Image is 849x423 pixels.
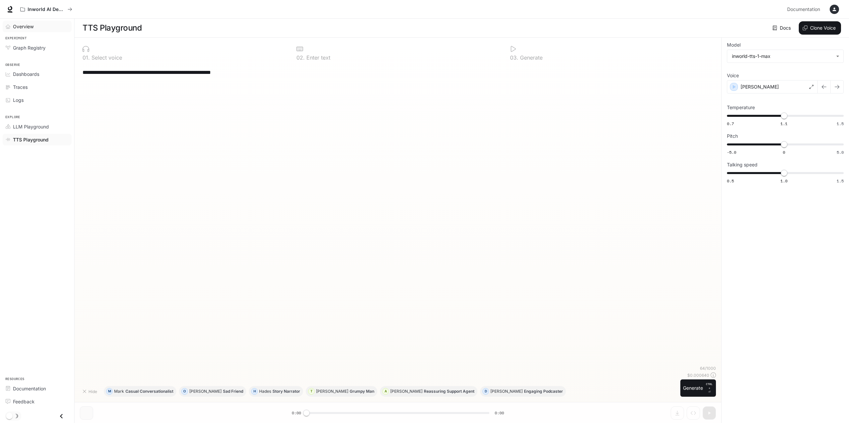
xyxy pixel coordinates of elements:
a: Graph Registry [3,42,72,54]
button: T[PERSON_NAME]Grumpy Man [306,386,377,397]
div: D [483,386,489,397]
span: 1.5 [837,121,844,126]
a: Traces [3,81,72,93]
div: T [308,386,314,397]
div: inworld-tts-1-max [727,50,843,63]
p: Select voice [90,55,122,60]
button: Close drawer [54,409,69,423]
p: $ 0.000640 [687,372,709,378]
div: M [106,386,112,397]
span: 1.1 [780,121,787,126]
button: O[PERSON_NAME]Sad Friend [179,386,246,397]
p: Engaging Podcaster [524,389,563,393]
span: 1.0 [780,178,787,184]
p: ⏎ [706,382,713,394]
h1: TTS Playground [83,21,142,35]
p: Temperature [727,105,755,110]
button: GenerateCTRL +⏎ [680,379,716,397]
p: Talking speed [727,162,758,167]
a: Documentation [784,3,825,16]
p: Mark [114,389,124,393]
span: Documentation [13,385,46,392]
p: Story Narrator [272,389,300,393]
p: Reassuring Support Agent [424,389,474,393]
p: Inworld AI Demos [28,7,65,12]
button: MMarkCasual Conversationalist [104,386,176,397]
a: Dashboards [3,68,72,80]
a: Overview [3,21,72,32]
div: A [383,386,389,397]
button: A[PERSON_NAME]Reassuring Support Agent [380,386,477,397]
p: Sad Friend [223,389,243,393]
span: Logs [13,97,24,104]
span: 0 [783,149,785,155]
a: TTS Playground [3,134,72,145]
a: Documentation [3,383,72,394]
span: -5.0 [727,149,736,155]
p: 0 1 . [83,55,90,60]
p: Voice [727,73,739,78]
p: Hades [259,389,271,393]
span: 1.5 [837,178,844,184]
p: Casual Conversationalist [125,389,173,393]
button: All workspaces [17,3,75,16]
p: 64 / 1000 [700,365,716,371]
p: Pitch [727,134,738,138]
a: LLM Playground [3,121,72,132]
a: Logs [3,94,72,106]
p: [PERSON_NAME] [741,84,779,90]
span: 0.5 [727,178,734,184]
span: LLM Playground [13,123,49,130]
span: Graph Registry [13,44,46,51]
p: 0 2 . [296,55,305,60]
p: [PERSON_NAME] [490,389,523,393]
p: [PERSON_NAME] [316,389,348,393]
div: H [252,386,257,397]
p: Model [727,43,741,47]
p: Grumpy Man [350,389,374,393]
span: Overview [13,23,34,30]
p: 0 3 . [510,55,518,60]
div: inworld-tts-1-max [732,53,833,60]
button: HHadesStory Narrator [249,386,303,397]
span: Documentation [787,5,820,14]
span: Feedback [13,398,35,405]
p: Generate [518,55,543,60]
a: Feedback [3,396,72,407]
span: 5.0 [837,149,844,155]
span: Traces [13,84,28,91]
button: D[PERSON_NAME]Engaging Podcaster [480,386,566,397]
span: 0.7 [727,121,734,126]
button: Clone Voice [799,21,841,35]
span: Dashboards [13,71,39,78]
span: Dark mode toggle [6,412,13,419]
p: Enter text [305,55,330,60]
button: Hide [80,386,101,397]
p: CTRL + [706,382,713,390]
p: [PERSON_NAME] [189,389,222,393]
p: [PERSON_NAME] [390,389,423,393]
a: Docs [771,21,793,35]
div: O [182,386,188,397]
span: TTS Playground [13,136,49,143]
